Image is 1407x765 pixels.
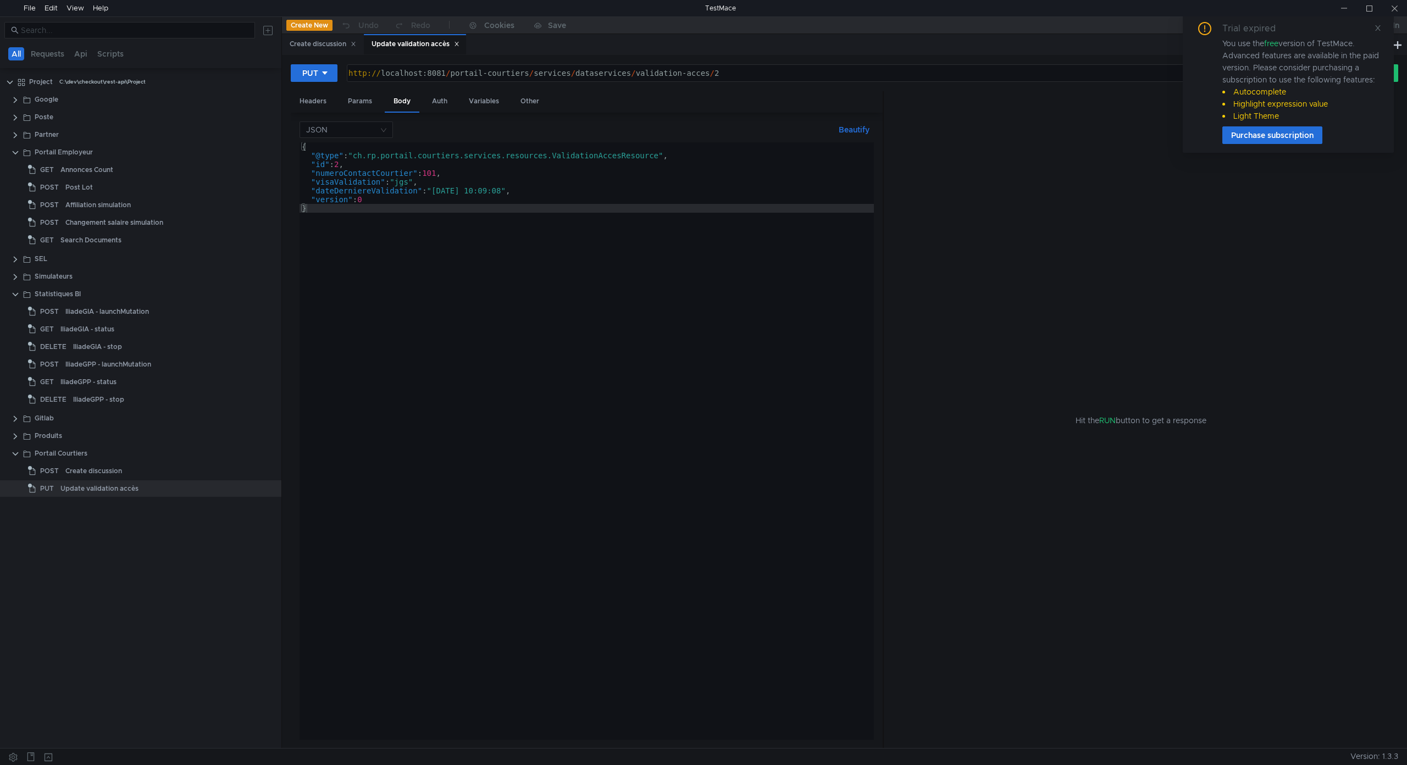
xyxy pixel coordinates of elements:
div: Auth [423,91,456,112]
div: Portail Courtiers [35,445,87,462]
button: All [8,47,24,60]
div: Update validation accès [60,480,139,497]
div: Undo [358,19,379,32]
div: Gitlab [35,410,54,426]
div: Trial expired [1222,22,1289,35]
span: POST [40,179,59,196]
button: Redo [386,17,438,34]
div: IliadeGPP - status [60,374,117,390]
span: POST [40,303,59,320]
div: Create discussion [290,38,356,50]
div: IliadeGIA - stop [73,339,122,355]
button: Api [71,47,91,60]
span: Hit the button to get a response [1076,414,1206,426]
span: POST [40,214,59,231]
div: Statistiques BI [35,286,81,302]
div: Other [512,91,548,112]
span: RUN [1099,415,1116,425]
div: Headers [291,91,335,112]
div: Variables [460,91,508,112]
div: IliadeGPP - stop [73,391,124,408]
div: You use the version of TestMace. Advanced features are available in the paid version. Please cons... [1222,37,1381,122]
div: SEL [35,251,47,267]
li: Light Theme [1222,110,1381,122]
span: POST [40,356,59,373]
span: POST [40,463,59,479]
input: Search... [21,24,248,36]
span: DELETE [40,339,67,355]
div: Annonces Count [60,162,113,178]
button: Create New [286,20,333,31]
button: Undo [333,17,386,34]
button: PUT [291,64,337,82]
span: POST [40,197,59,213]
div: C:\dev\checkout\rest-api\Project [59,74,146,90]
div: IliadeGIA - launchMutation [65,303,149,320]
div: Create discussion [65,463,122,479]
span: PUT [40,480,54,497]
div: Simulateurs [35,268,73,285]
div: Update validation accès [372,38,459,50]
div: Cookies [484,19,514,32]
div: IliadeGIA - status [60,321,114,337]
div: Changement salaire simulation [65,214,163,231]
button: Scripts [94,47,127,60]
span: DELETE [40,391,67,408]
button: Beautify [834,123,874,136]
div: PUT [302,67,318,79]
li: Highlight expression value [1222,98,1381,110]
div: Google [35,91,58,108]
div: Redo [411,19,430,32]
div: Search Documents [60,232,121,248]
span: Version: 1.3.3 [1350,749,1398,764]
div: Poste [35,109,53,125]
div: Partner [35,126,59,143]
div: Params [339,91,381,112]
span: GET [40,162,54,178]
div: Body [385,91,419,113]
span: GET [40,232,54,248]
button: Requests [27,47,68,60]
div: Post Lot [65,179,93,196]
span: free [1264,38,1278,48]
span: GET [40,321,54,337]
div: IliadeGPP - launchMutation [65,356,151,373]
div: Project [29,74,53,90]
li: Autocomplete [1222,86,1381,98]
span: GET [40,374,54,390]
div: Produits [35,428,62,444]
div: Save [548,21,566,29]
div: Portail Employeur [35,144,93,160]
button: Purchase subscription [1222,126,1322,144]
div: Affiliation simulation [65,197,131,213]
